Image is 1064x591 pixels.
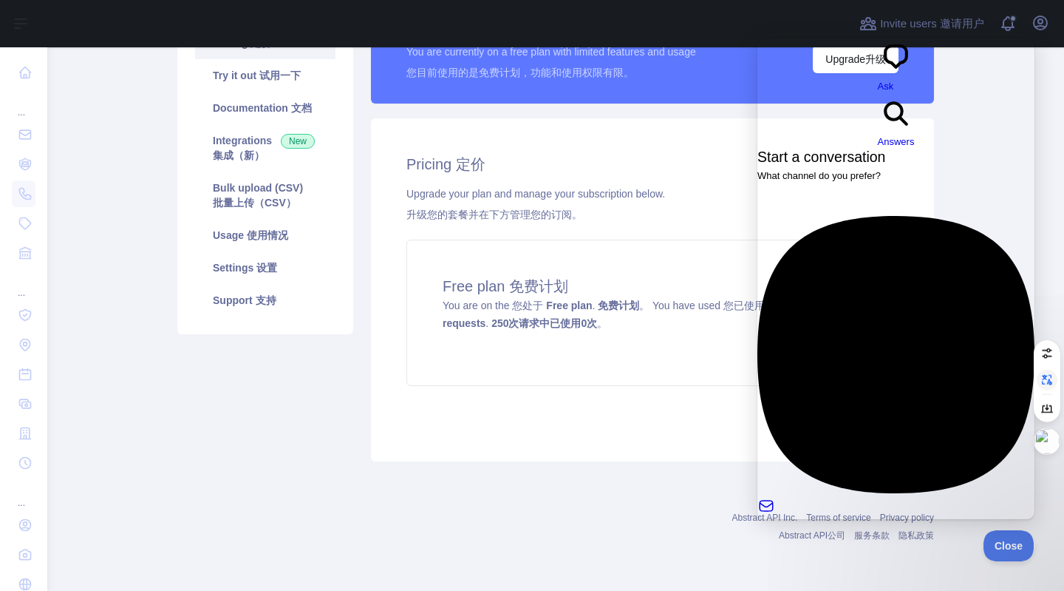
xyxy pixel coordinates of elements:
a: Documentation 文档 [195,92,335,124]
span: 。 [491,317,607,329]
div: You are currently on a free plan with limited features and usage [406,44,696,80]
a: Usage 使用情况 [195,219,335,251]
a: Try it out 试用一下 [195,59,335,92]
a: Support 支持 [195,284,335,317]
a: Bulk upload (CSV) 批量上传（CSV） [195,172,335,219]
span: 文档 [291,102,312,114]
span: 升级您的套餐并在下方管理您的订阅。 [406,209,582,220]
span: 您目前使用的是免费计划，功能和使用权限有限。 [406,67,634,78]
span: 设置 [256,262,277,274]
span: 试用一下 [259,70,301,81]
span: 定价 [456,156,485,172]
a: 隐私政策 [898,530,934,541]
strong: 250次请求中已使用0次 [491,317,597,329]
span: New [281,134,315,149]
span: Invite users [880,16,984,33]
a: Settings 设置 [195,251,335,284]
strong: Free plan [546,300,592,311]
span: 批量上传（CSV） [213,197,296,209]
button: Invite users 邀请用户 [856,12,987,36]
div: ... [12,269,35,299]
span: 使用情况 [247,229,288,241]
div: ... [12,89,35,118]
strong: 免费计划 [598,300,639,311]
a: Integrations New 集成（新） [195,124,335,172]
iframe: Help Scout Beacon - Close [983,530,1034,561]
span: 集成（新） [213,149,265,161]
a: Abstract API Inc. [732,513,798,523]
span: 免费计划 [509,278,568,294]
span: 邀请用户 [940,17,984,30]
a: 服务条款 [854,530,890,541]
iframe: Help Scout Beacon - Live Chat, Contact Form, and Knowledge Base [757,38,1034,519]
span: 。 [598,300,649,311]
span: 您处于 [512,300,543,311]
div: ... [12,479,35,509]
a: Abstract API公司 [779,530,845,541]
span: 您已使用 [723,300,765,311]
span: You are on the . You have used . [443,300,825,329]
div: Upgrade your plan and manage your subscription below. [406,186,898,222]
h4: Free plan [443,276,862,297]
span: 支持 [256,294,276,306]
h2: Pricing [406,154,898,175]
